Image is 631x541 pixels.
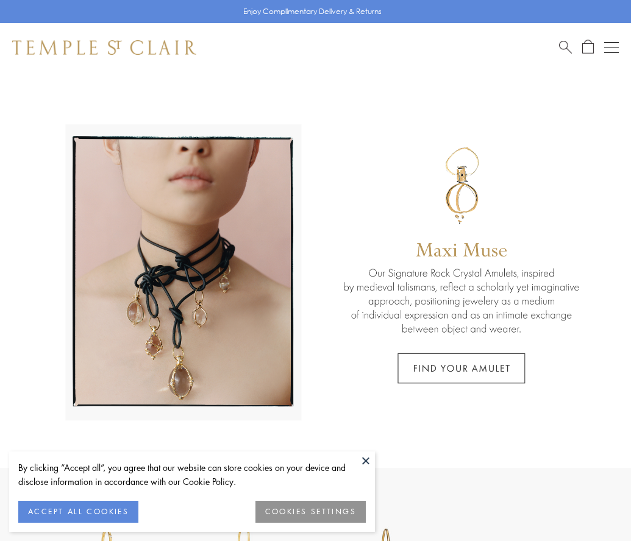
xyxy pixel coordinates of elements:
div: By clicking “Accept all”, you agree that our website can store cookies on your device and disclos... [18,461,366,489]
a: Open Shopping Bag [582,40,594,55]
button: Open navigation [604,40,619,55]
p: Enjoy Complimentary Delivery & Returns [243,5,382,18]
button: COOKIES SETTINGS [255,501,366,523]
img: Temple St. Clair [12,40,196,55]
button: ACCEPT ALL COOKIES [18,501,138,523]
a: Search [559,40,572,55]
